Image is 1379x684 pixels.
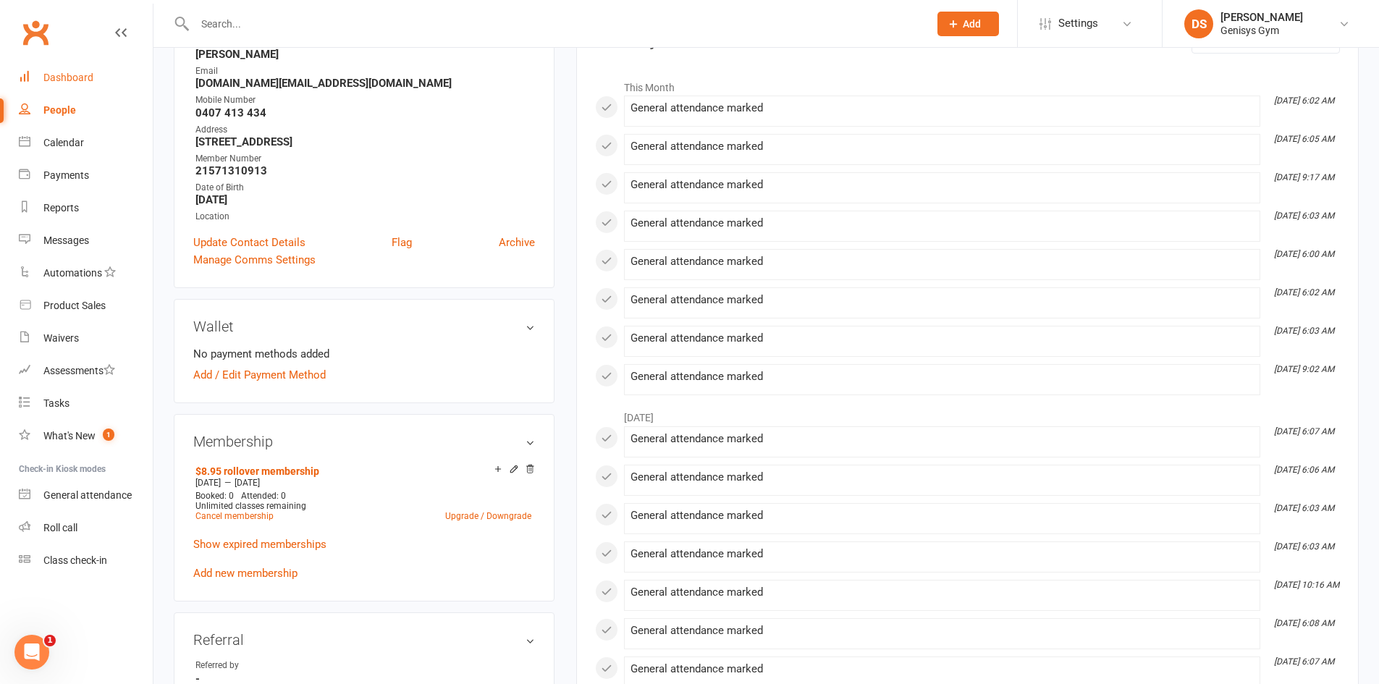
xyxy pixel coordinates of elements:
div: — [192,477,535,489]
i: [DATE] 6:02 AM [1274,287,1334,297]
a: Manage Comms Settings [193,251,316,269]
div: Reports [43,202,79,214]
span: Booked: 0 [195,491,234,501]
a: General attendance kiosk mode [19,479,153,512]
h3: Wallet [193,318,535,334]
div: DS [1184,9,1213,38]
a: People [19,94,153,127]
div: Date of Birth [195,181,535,195]
span: 1 [103,428,114,441]
span: 1 [44,635,56,646]
i: [DATE] 6:00 AM [1274,249,1334,259]
div: General attendance marked [631,625,1254,637]
a: Roll call [19,512,153,544]
span: Add [963,18,981,30]
span: Settings [1058,7,1098,40]
a: Tasks [19,387,153,420]
a: What's New1 [19,420,153,452]
a: Cancel membership [195,511,274,521]
div: General attendance marked [631,510,1254,522]
a: Flag [392,234,412,251]
a: Class kiosk mode [19,544,153,577]
a: Assessments [19,355,153,387]
div: Product Sales [43,300,106,311]
i: [DATE] 6:02 AM [1274,96,1334,106]
li: No payment methods added [193,345,535,363]
div: General attendance marked [631,663,1254,675]
div: General attendance marked [631,332,1254,345]
strong: [DOMAIN_NAME][EMAIL_ADDRESS][DOMAIN_NAME] [195,77,535,90]
strong: [STREET_ADDRESS] [195,135,535,148]
a: Automations [19,257,153,290]
div: Mobile Number [195,93,535,107]
span: [DATE] [195,478,221,488]
a: Clubworx [17,14,54,51]
div: Location [195,210,535,224]
div: General attendance marked [631,471,1254,484]
strong: 21571310913 [195,164,535,177]
a: Show expired memberships [193,538,326,551]
span: Attended: 0 [241,491,286,501]
a: Reports [19,192,153,224]
a: Payments [19,159,153,192]
div: Member Number [195,152,535,166]
a: Messages [19,224,153,257]
h3: Activity [595,28,1340,50]
a: Update Contact Details [193,234,305,251]
a: Dashboard [19,62,153,94]
strong: [PERSON_NAME] [195,48,535,61]
div: General attendance marked [631,586,1254,599]
div: General attendance marked [631,371,1254,383]
span: [DATE] [235,478,260,488]
a: Waivers [19,322,153,355]
a: Add new membership [193,567,298,580]
a: Archive [499,234,535,251]
div: Tasks [43,397,69,409]
a: Calendar [19,127,153,159]
div: Payments [43,169,89,181]
div: Class check-in [43,554,107,566]
i: [DATE] 9:02 AM [1274,364,1334,374]
i: [DATE] 6:03 AM [1274,503,1334,513]
div: Roll call [43,522,77,533]
i: [DATE] 6:03 AM [1274,326,1334,336]
div: Genisys Gym [1220,24,1303,37]
button: Add [937,12,999,36]
i: [DATE] 6:06 AM [1274,465,1334,475]
div: General attendance marked [631,140,1254,153]
div: Messages [43,235,89,246]
div: Referred by [195,659,315,672]
div: Waivers [43,332,79,344]
div: General attendance marked [631,548,1254,560]
i: [DATE] 6:03 AM [1274,541,1334,552]
div: Dashboard [43,72,93,83]
i: [DATE] 6:03 AM [1274,211,1334,221]
div: General attendance marked [631,294,1254,306]
iframe: Intercom live chat [14,635,49,670]
div: General attendance marked [631,256,1254,268]
div: Email [195,64,535,78]
span: Unlimited classes remaining [195,501,306,511]
div: Automations [43,267,102,279]
i: [DATE] 6:07 AM [1274,426,1334,436]
li: This Month [595,72,1340,96]
div: Calendar [43,137,84,148]
i: [DATE] 6:05 AM [1274,134,1334,144]
i: [DATE] 9:17 AM [1274,172,1334,182]
input: Search... [190,14,919,34]
li: [DATE] [595,402,1340,426]
strong: 0407 413 434 [195,106,535,119]
strong: [DATE] [195,193,535,206]
div: General attendance marked [631,433,1254,445]
h3: Membership [193,434,535,449]
div: General attendance marked [631,179,1254,191]
i: [DATE] 10:16 AM [1274,580,1339,590]
a: Product Sales [19,290,153,322]
a: $8.95 rollover membership [195,465,319,477]
div: People [43,104,76,116]
h3: Referral [193,632,535,648]
a: Upgrade / Downgrade [445,511,531,521]
a: Add / Edit Payment Method [193,366,326,384]
i: [DATE] 6:08 AM [1274,618,1334,628]
div: What's New [43,430,96,442]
